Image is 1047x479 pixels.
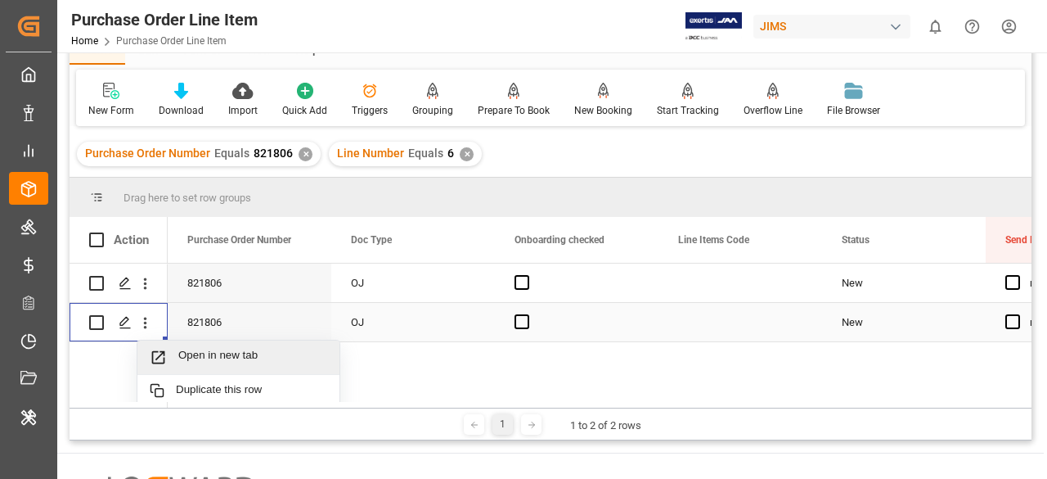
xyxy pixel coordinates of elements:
span: 821806 [254,147,293,160]
span: Doc Type [351,234,392,246]
div: New [842,264,966,302]
button: show 0 new notifications [917,8,954,45]
div: Prepare To Book [478,103,550,118]
div: Grouping [412,103,453,118]
div: Quick Add [282,103,327,118]
div: Overflow Line [744,103,802,118]
div: Import [228,103,258,118]
div: ✕ [299,147,312,161]
span: Equals [214,147,249,160]
button: JIMS [753,11,917,42]
div: OJ [331,303,495,341]
div: Purchase Order Line Item [71,7,258,32]
div: New Form [88,103,134,118]
span: Purchase Order Number [187,234,291,246]
div: 821806 [168,303,331,341]
div: New [842,304,966,341]
div: Triggers [352,103,388,118]
div: Press SPACE to select this row. [70,303,168,342]
span: 6 [447,147,454,160]
button: Help Center [954,8,991,45]
a: Home [71,35,98,47]
div: File Browser [827,103,880,118]
div: Start Tracking [657,103,719,118]
div: Download [159,103,204,118]
span: Line Number [337,147,404,160]
span: Line Items Code [678,234,749,246]
div: ✕ [460,147,474,161]
span: Status [842,234,870,246]
span: Drag here to set row groups [124,192,251,204]
span: Equals [408,147,443,160]
span: Purchase Order Number [85,147,210,160]
span: Onboarding checked [515,234,604,246]
div: 1 to 2 of 2 rows [570,418,641,434]
div: Action [114,233,149,247]
div: 1 [492,414,513,435]
img: Exertis%20JAM%20-%20Email%20Logo.jpg_1722504956.jpg [685,12,742,41]
div: New Booking [574,103,632,118]
div: 821806 [168,264,331,302]
div: OJ [331,264,495,302]
div: Press SPACE to select this row. [70,264,168,303]
div: JIMS [753,15,910,38]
